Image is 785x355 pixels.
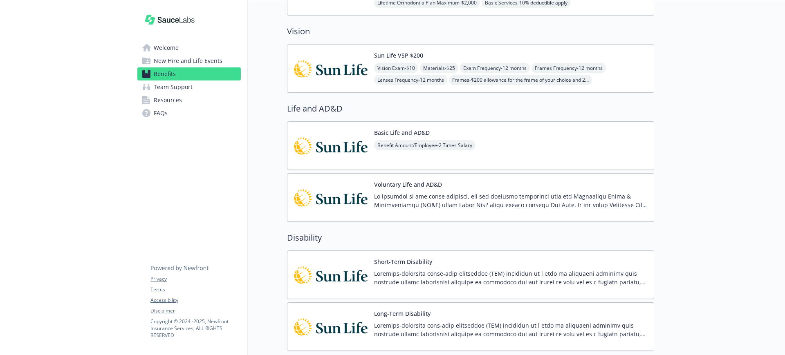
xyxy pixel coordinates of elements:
[374,269,647,286] p: Loremips-dolorsita conse-adip elitseddoe (TEM) incididun ut l etdo ma aliquaeni adminimv quis nos...
[374,63,418,73] span: Vision Exam - $10
[154,94,182,107] span: Resources
[150,275,240,283] a: Privacy
[154,67,176,80] span: Benefits
[154,41,179,54] span: Welcome
[374,140,475,150] span: Benefit Amount/Employee - 2 Times Salary
[374,309,431,318] button: Long-Term Disability
[150,297,240,304] a: Accessibility
[449,75,592,85] span: Frames - $200 allowance for the frame of your choice and 20% off the amount over your allowance; ...
[374,180,442,189] button: Voluntary Life and AD&D
[294,128,368,163] img: Sun Life Financial carrier logo
[374,321,647,338] p: Loremips-dolorsita cons-adip elitseddoe (TEM) incididun ut l etdo ma aliquaeni adminimv quis nost...
[460,63,530,73] span: Exam Frequency - 12 months
[137,80,241,94] a: Team Support
[137,54,241,67] a: New Hire and Life Events
[150,318,240,339] p: Copyright © 2024 - 2025 , Newfront Insurance Services, ALL RIGHTS RESERVED
[374,257,432,266] button: Short-Term Disability
[287,25,654,38] h2: Vision
[137,41,241,54] a: Welcome
[150,286,240,293] a: Terms
[154,107,168,120] span: FAQs
[532,63,606,73] span: Frames Frequency - 12 months
[287,103,654,115] h2: Life and AD&D
[294,309,368,344] img: Sun Life Financial carrier logo
[374,75,447,85] span: Lenses Frequency - 12 months
[294,257,368,292] img: Sun Life Financial carrier logo
[154,54,222,67] span: New Hire and Life Events
[137,67,241,80] a: Benefits
[374,192,647,209] p: Lo ipsumdol si ame conse adipisci, eli sed doeiusmo temporinci utla etd Magnaaliqu Enima & Minimv...
[150,307,240,315] a: Disclaimer
[374,51,423,60] button: Sun Life VSP $200
[420,63,458,73] span: Materials - $25
[137,107,241,120] a: FAQs
[137,94,241,107] a: Resources
[374,128,430,137] button: Basic Life and AD&D
[287,232,654,244] h2: Disability
[294,51,368,86] img: Sun Life Financial carrier logo
[294,180,368,215] img: Sun Life Financial carrier logo
[154,80,193,94] span: Team Support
